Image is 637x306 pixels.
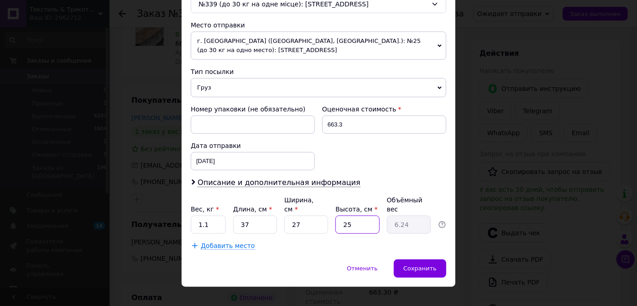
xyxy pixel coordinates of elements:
div: Объёмный вес [387,195,431,214]
span: Описание и дополнительная информация [198,178,360,187]
label: Высота, см [335,206,377,213]
div: Дата отправки [191,141,315,150]
label: Длина, см [233,206,272,213]
div: Оценочная стоимость [322,105,446,114]
span: г. [GEOGRAPHIC_DATA] ([GEOGRAPHIC_DATA], [GEOGRAPHIC_DATA].): №25 (до 30 кг на одно место): [STRE... [191,32,446,60]
label: Ширина, см [284,196,313,213]
div: Номер упаковки (не обязательно) [191,105,315,114]
label: Вес, кг [191,206,219,213]
span: Место отправки [191,21,245,29]
span: Тип посылки [191,68,234,75]
span: Груз [191,78,446,97]
span: Добавить место [201,242,255,250]
span: Сохранить [403,265,437,272]
span: Отменить [347,265,378,272]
